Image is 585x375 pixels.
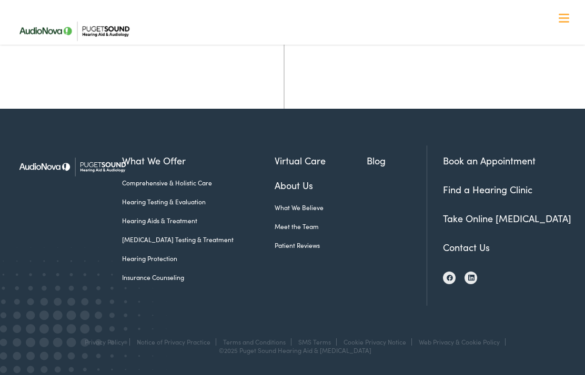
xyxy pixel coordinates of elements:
[122,178,275,187] a: Comprehensive & Holistic Care
[85,337,124,346] a: Privacy Policy
[122,273,275,282] a: Insurance Counseling
[298,337,331,346] a: SMS Terms
[468,274,475,282] img: LinkedIn
[122,235,275,244] a: [MEDICAL_DATA] Testing & Treatment
[122,153,275,168] a: What We Offer
[214,347,371,354] div: ©2025 Puget Sound Hearing Aid & [MEDICAL_DATA]
[122,197,275,206] a: Hearing Testing & Evaluation
[367,153,427,168] a: Blog
[443,212,571,225] a: Take Online [MEDICAL_DATA]
[122,216,275,225] a: Hearing Aids & Treatment
[443,154,536,167] a: Book an Appointment
[443,241,490,254] a: Contact Us
[443,183,532,196] a: Find a Hearing Clinic
[419,337,500,346] a: Web Privacy & Cookie Policy
[275,241,367,250] a: Patient Reviews
[137,337,210,346] a: Notice of Privacy Practice
[275,153,367,168] a: Virtual Care
[447,275,453,281] img: Facebook icon, indicating the presence of the site or brand on the social media platform.
[122,254,275,263] a: Hearing Protection
[19,42,573,75] a: What We Offer
[275,178,367,192] a: About Us
[275,222,367,231] a: Meet the Team
[223,337,286,346] a: Terms and Conditions
[12,145,133,188] img: Puget Sound Hearing Aid & Audiology
[275,203,367,212] a: What We Believe
[344,337,406,346] a: Cookie Privacy Notice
